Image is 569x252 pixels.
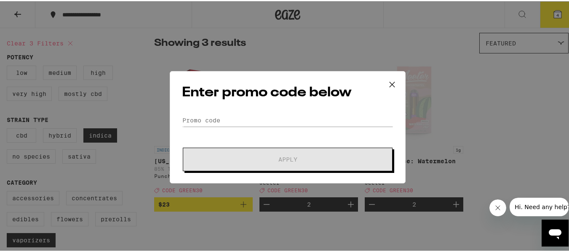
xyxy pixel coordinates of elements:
iframe: Message from company [510,196,569,215]
h2: Enter promo code below [182,82,393,101]
button: Apply [183,146,393,170]
span: Apply [278,155,297,161]
iframe: Close message [489,198,506,215]
iframe: Button to launch messaging window [542,218,569,245]
input: Promo code [182,113,393,125]
span: Hi. Need any help? [5,6,61,13]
